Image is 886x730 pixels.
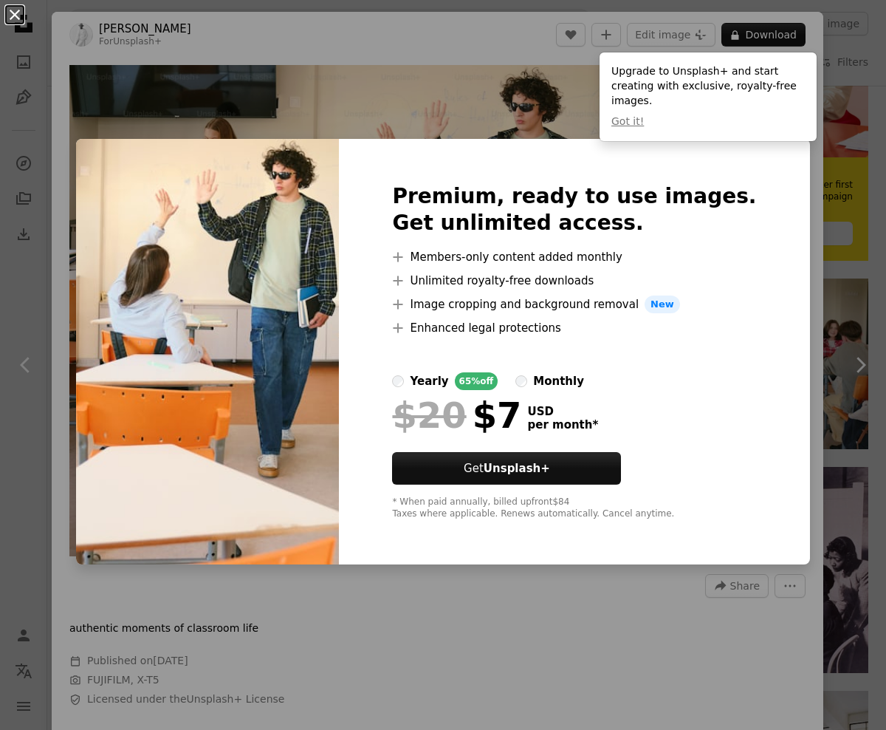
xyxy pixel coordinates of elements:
li: Unlimited royalty-free downloads [392,272,756,290]
span: USD [527,405,598,418]
div: monthly [533,372,584,390]
li: Members-only content added monthly [392,248,756,266]
button: Got it! [611,115,644,129]
div: $7 [392,396,521,434]
button: GetUnsplash+ [392,452,621,485]
li: Enhanced legal protections [392,319,756,337]
div: 65% off [455,372,498,390]
span: per month * [527,418,598,431]
span: New [645,296,680,313]
strong: Unsplash+ [484,462,550,475]
img: premium_photo-1753346515298-cf5caf971ee6 [76,139,339,564]
span: $20 [392,396,466,434]
input: yearly65%off [392,375,404,387]
h2: Premium, ready to use images. Get unlimited access. [392,183,756,236]
div: yearly [410,372,448,390]
li: Image cropping and background removal [392,296,756,313]
div: Upgrade to Unsplash+ and start creating with exclusive, royalty-free images. [600,52,817,141]
input: monthly [515,375,527,387]
div: * When paid annually, billed upfront $84 Taxes where applicable. Renews automatically. Cancel any... [392,497,756,520]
